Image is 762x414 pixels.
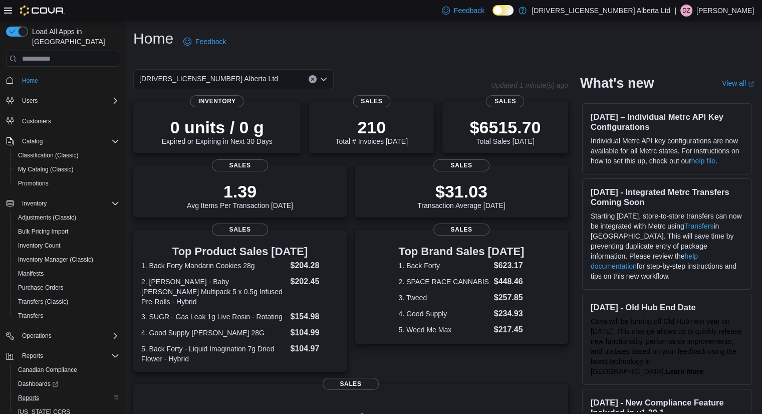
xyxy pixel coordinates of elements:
dt: 2. [PERSON_NAME] - Baby [PERSON_NAME] Multipack 5 x 0.5g Infused Pre-Rolls - Hybrid [141,277,286,307]
p: [PERSON_NAME] [696,5,754,17]
button: Users [18,95,42,107]
a: Inventory Count [14,240,65,252]
button: Purchase Orders [10,281,123,295]
dd: $154.98 [290,311,338,323]
span: Catalog [22,137,43,145]
span: Sales [486,95,524,107]
div: Expired or Expiring in Next 30 Days [162,117,273,145]
span: Cova will be turning off Old Hub next year on [DATE]. This change allows us to quickly release ne... [591,317,741,375]
a: Customers [18,115,55,127]
span: DZ [682,5,690,17]
a: Transfers [684,222,714,230]
button: Clear input [309,75,317,83]
span: Operations [22,332,52,340]
button: Home [2,73,123,87]
a: help file [691,157,715,165]
button: Customers [2,114,123,128]
dt: 1. Back Forty Mandarin Cookies 28g [141,261,286,271]
a: Promotions [14,177,53,189]
h3: [DATE] - Integrated Metrc Transfers Coming Soon [591,187,743,207]
dd: $623.17 [494,260,525,272]
a: Learn More [665,367,703,375]
span: Inventory [18,197,119,210]
a: My Catalog (Classic) [14,163,78,175]
dt: 3. SUGR - Gas Leak 1g Live Rosin - Rotating [141,312,286,322]
span: Transfers [14,310,119,322]
span: Home [18,74,119,86]
span: My Catalog (Classic) [14,163,119,175]
p: $31.03 [417,181,505,201]
span: Canadian Compliance [18,366,77,374]
button: Inventory Manager (Classic) [10,253,123,267]
a: Bulk Pricing Import [14,226,73,238]
a: Feedback [438,1,488,21]
div: Avg Items Per Transaction [DATE] [187,181,293,210]
a: Classification (Classic) [14,149,83,161]
span: Load All Apps in [GEOGRAPHIC_DATA] [28,27,119,47]
button: Catalog [2,134,123,148]
button: Canadian Compliance [10,363,123,377]
a: Transfers (Classic) [14,296,72,308]
dt: 3. Tweed [399,293,490,303]
p: 1.39 [187,181,293,201]
span: Catalog [18,135,119,147]
a: Home [18,75,42,87]
span: Operations [18,330,119,342]
a: View allExternal link [722,79,754,87]
p: 210 [335,117,407,137]
div: Total Sales [DATE] [470,117,541,145]
span: Manifests [18,270,44,278]
h1: Home [133,29,173,49]
dt: 5. Back Forty - Liquid Imagination 7g Dried Flower - Hybrid [141,344,286,364]
dd: $204.28 [290,260,338,272]
dd: $217.45 [494,324,525,336]
span: Adjustments (Classic) [14,212,119,224]
dd: $448.46 [494,276,525,288]
span: Sales [353,95,390,107]
p: | [674,5,676,17]
span: [DRIVERS_LICENSE_NUMBER] Alberta Ltd [139,73,278,85]
span: Customers [18,115,119,127]
a: Reports [14,392,43,404]
a: Dashboards [10,377,123,391]
dd: $104.99 [290,327,338,339]
p: Updated 1 minute(s) ago [491,81,568,89]
dd: $104.97 [290,343,338,355]
span: Sales [433,159,489,171]
dt: 4. Good Supply [PERSON_NAME] 28G [141,328,286,338]
dt: 5. Weed Me Max [399,325,490,335]
span: Dashboards [14,378,119,390]
button: Open list of options [320,75,328,83]
a: Manifests [14,268,48,280]
span: Inventory Manager (Classic) [18,256,93,264]
span: Sales [212,224,268,236]
span: Classification (Classic) [18,151,79,159]
span: Classification (Classic) [14,149,119,161]
span: Manifests [14,268,119,280]
button: Reports [10,391,123,405]
span: Customers [22,117,51,125]
span: Transfers (Classic) [18,298,68,306]
span: Purchase Orders [14,282,119,294]
h2: What's new [580,75,654,91]
span: Reports [14,392,119,404]
span: Inventory Count [14,240,119,252]
button: My Catalog (Classic) [10,162,123,176]
span: Canadian Compliance [14,364,119,376]
span: Sales [212,159,268,171]
dd: $202.45 [290,276,338,288]
span: Sales [433,224,489,236]
span: Transfers (Classic) [14,296,119,308]
button: Users [2,94,123,108]
span: Inventory Manager (Classic) [14,254,119,266]
span: Users [18,95,119,107]
dd: $257.85 [494,292,525,304]
span: Reports [22,352,43,360]
span: Home [22,77,38,85]
input: Dark Mode [492,5,514,16]
h3: [DATE] - Old Hub End Date [591,302,743,312]
a: Purchase Orders [14,282,68,294]
span: Dashboards [18,380,58,388]
button: Manifests [10,267,123,281]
